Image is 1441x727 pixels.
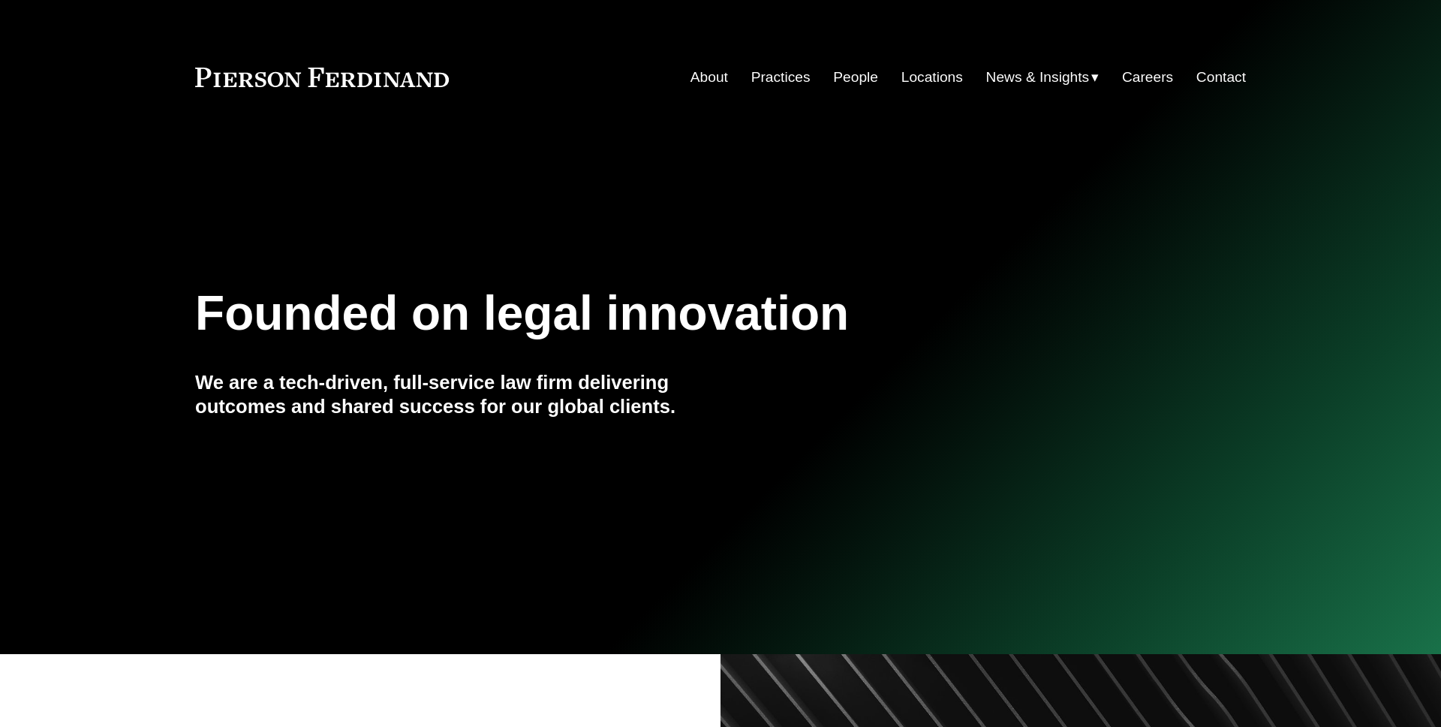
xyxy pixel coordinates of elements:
a: People [833,63,878,92]
a: Practices [751,63,811,92]
a: About [690,63,728,92]
a: Careers [1122,63,1173,92]
a: Locations [901,63,963,92]
a: folder dropdown [986,63,1100,92]
span: News & Insights [986,65,1090,91]
h1: Founded on legal innovation [195,286,1071,341]
h4: We are a tech-driven, full-service law firm delivering outcomes and shared success for our global... [195,370,720,419]
a: Contact [1196,63,1246,92]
